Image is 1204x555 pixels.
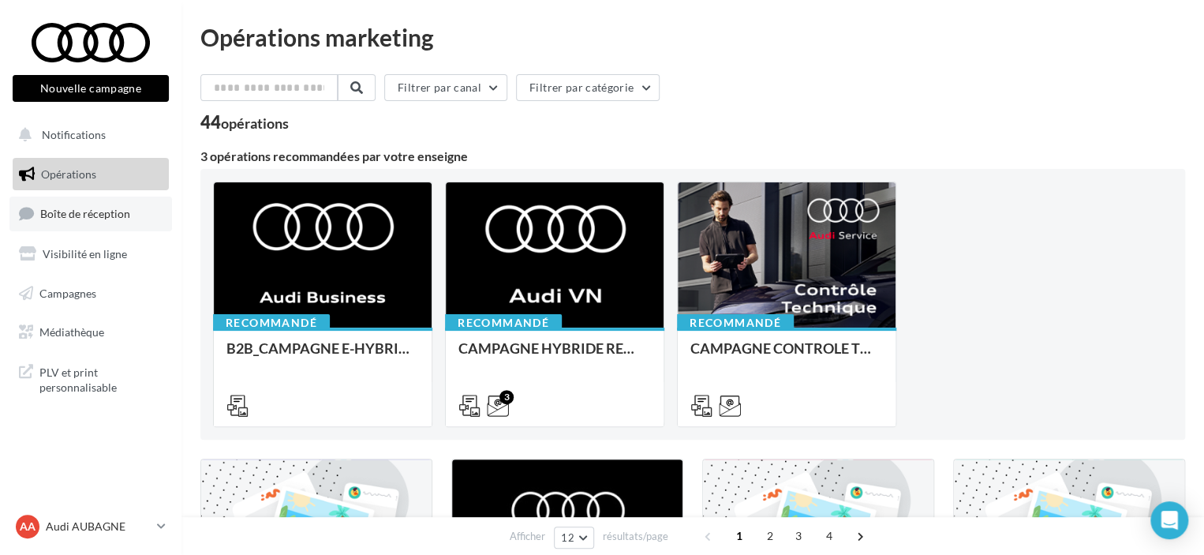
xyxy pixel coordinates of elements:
span: 3 [786,523,811,549]
span: Afficher [510,529,545,544]
a: Boîte de réception [9,197,172,231]
span: 2 [757,523,783,549]
span: 1 [727,523,752,549]
button: Filtrer par catégorie [516,74,660,101]
div: Recommandé [445,314,562,332]
span: 4 [817,523,842,549]
p: Audi AUBAGNE [46,519,151,534]
a: Opérations [9,158,172,191]
span: Boîte de réception [40,207,130,220]
a: AA Audi AUBAGNE [13,512,169,542]
div: B2B_CAMPAGNE E-HYBRID OCTOBRE [226,340,419,372]
span: Campagnes [39,286,96,299]
a: PLV et print personnalisable [9,355,172,402]
button: Filtrer par canal [384,74,507,101]
span: AA [20,519,36,534]
div: 3 opérations recommandées par votre enseigne [200,150,1185,163]
a: Médiathèque [9,316,172,349]
div: 44 [200,114,289,131]
button: Notifications [9,118,166,152]
button: Nouvelle campagne [13,75,169,102]
span: Médiathèque [39,325,104,339]
span: Notifications [42,128,106,141]
span: résultats/page [603,529,668,544]
a: Campagnes [9,277,172,310]
div: 3 [499,390,514,404]
div: Open Intercom Messenger [1150,501,1188,539]
div: CAMPAGNE CONTROLE TECHNIQUE 25€ OCTOBRE [690,340,883,372]
a: Visibilité en ligne [9,238,172,271]
div: CAMPAGNE HYBRIDE RECHARGEABLE [458,340,651,372]
div: opérations [221,116,289,130]
div: Opérations marketing [200,25,1185,49]
span: 12 [561,531,574,544]
button: 12 [554,527,594,549]
div: Recommandé [677,314,794,332]
span: PLV et print personnalisable [39,362,163,396]
span: Visibilité en ligne [43,247,127,261]
div: Recommandé [213,314,330,332]
span: Opérations [41,167,96,181]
